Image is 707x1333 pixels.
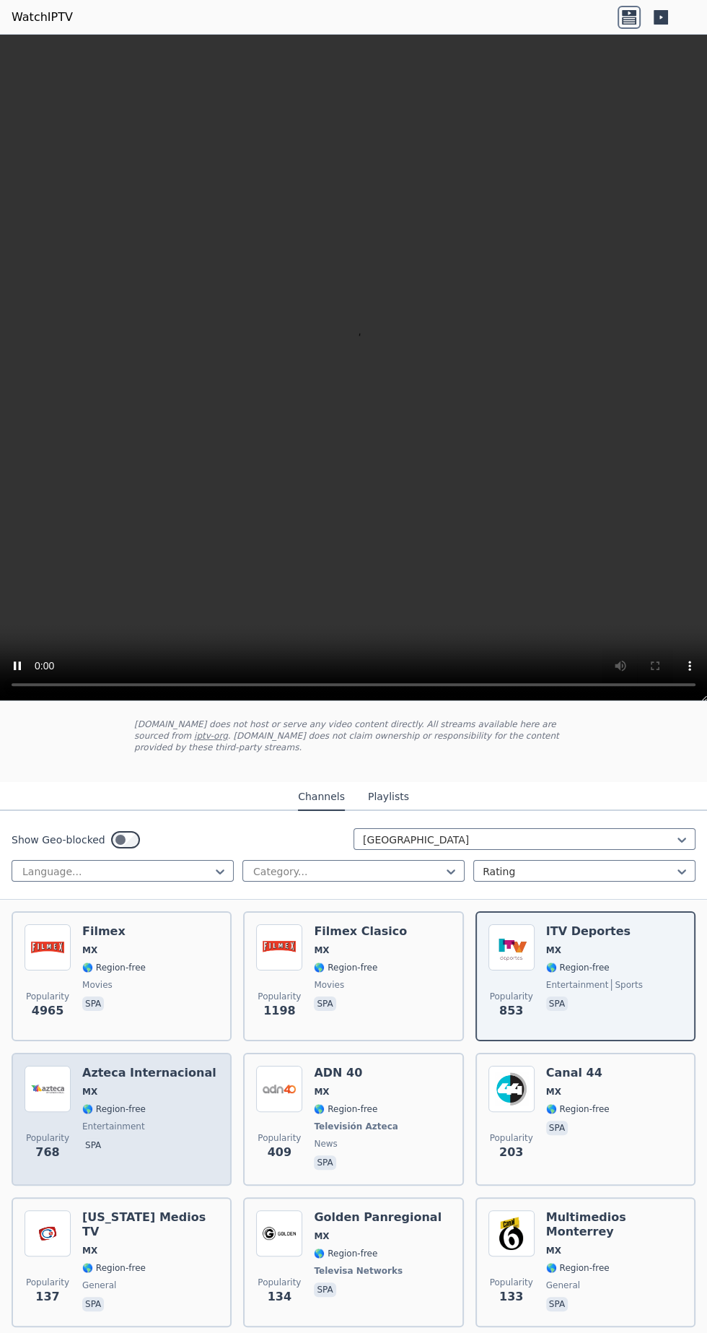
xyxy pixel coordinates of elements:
[314,945,329,956] span: MX
[314,1155,335,1170] p: spa
[263,1002,296,1020] span: 1198
[314,1103,377,1115] span: 🌎 Region-free
[12,9,73,26] a: WatchIPTV
[82,1121,145,1132] span: entertainment
[25,924,71,971] img: Filmex
[314,997,335,1011] p: spa
[546,1280,580,1291] span: general
[26,991,69,1002] span: Popularity
[499,1002,523,1020] span: 853
[314,1210,442,1225] h6: Golden Panregional
[546,1262,610,1274] span: 🌎 Region-free
[546,962,610,973] span: 🌎 Region-free
[32,1002,64,1020] span: 4965
[314,1138,337,1150] span: news
[194,731,228,741] a: iptv-org
[82,1103,146,1115] span: 🌎 Region-free
[546,1086,561,1098] span: MX
[82,962,146,973] span: 🌎 Region-free
[314,1265,403,1277] span: Televisa Networks
[546,1103,610,1115] span: 🌎 Region-free
[82,1086,97,1098] span: MX
[314,1230,329,1242] span: MX
[488,1210,535,1256] img: Multimedios Monterrey
[314,1086,329,1098] span: MX
[490,1132,533,1144] span: Popularity
[82,997,104,1011] p: spa
[314,1066,401,1080] h6: ADN 40
[488,1066,535,1112] img: Canal 44
[499,1288,523,1306] span: 133
[268,1144,291,1161] span: 409
[546,1066,610,1080] h6: Canal 44
[82,979,113,991] span: movies
[256,1210,302,1256] img: Golden Panregional
[258,991,301,1002] span: Popularity
[546,1210,682,1239] h6: Multimedios Monterrey
[82,1245,97,1256] span: MX
[12,833,105,847] label: Show Geo-blocked
[314,962,377,973] span: 🌎 Region-free
[611,979,642,991] span: sports
[256,1066,302,1112] img: ADN 40
[298,783,345,811] button: Channels
[26,1277,69,1288] span: Popularity
[490,991,533,1002] span: Popularity
[546,997,568,1011] p: spa
[490,1277,533,1288] span: Popularity
[546,1245,561,1256] span: MX
[314,1121,398,1132] span: Televisión Azteca
[35,1144,59,1161] span: 768
[368,783,409,811] button: Playlists
[82,1262,146,1274] span: 🌎 Region-free
[258,1132,301,1144] span: Popularity
[82,1138,104,1152] p: spa
[314,1248,377,1259] span: 🌎 Region-free
[82,1210,219,1239] h6: [US_STATE] Medios TV
[546,979,609,991] span: entertainment
[25,1210,71,1256] img: California Medios TV
[256,924,302,971] img: Filmex Clasico
[546,924,643,939] h6: ITV Deportes
[134,718,573,753] p: [DOMAIN_NAME] does not host or serve any video content directly. All streams available here are s...
[546,1121,568,1135] p: spa
[546,945,561,956] span: MX
[258,1277,301,1288] span: Popularity
[82,1280,116,1291] span: general
[546,1297,568,1311] p: spa
[499,1144,523,1161] span: 203
[82,945,97,956] span: MX
[314,979,344,991] span: movies
[26,1132,69,1144] span: Popularity
[488,924,535,971] img: ITV Deportes
[314,1282,335,1297] p: spa
[82,1066,216,1080] h6: Azteca Internacional
[82,1297,104,1311] p: spa
[35,1288,59,1306] span: 137
[25,1066,71,1112] img: Azteca Internacional
[268,1288,291,1306] span: 134
[314,924,407,939] h6: Filmex Clasico
[82,924,146,939] h6: Filmex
